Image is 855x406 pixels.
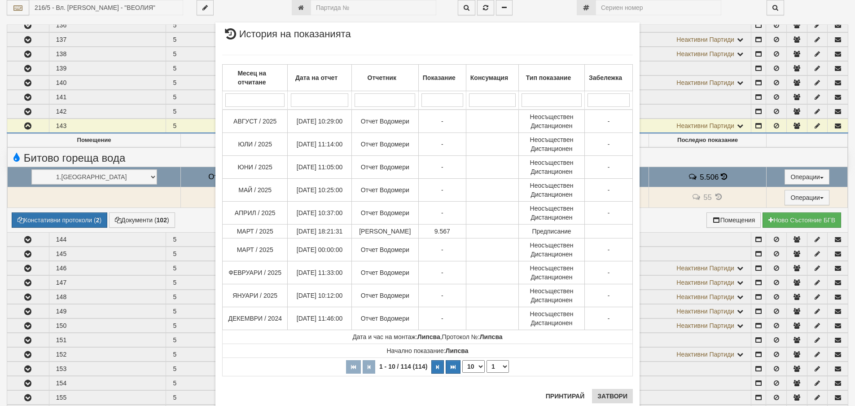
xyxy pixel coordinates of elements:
[519,179,585,202] td: Неосъществен Дистанционен
[351,225,418,238] td: [PERSON_NAME]
[351,156,418,179] td: Отчет Водомери
[237,70,266,86] b: Месец на отчитане
[377,363,430,370] span: 1 - 10 / 114 (114)
[223,225,288,238] td: МАРТ / 2025
[584,65,632,91] th: Забележка: No sort applied, activate to apply an ascending sort
[608,209,610,216] span: -
[608,292,610,299] span: -
[288,65,351,91] th: Дата на отчет: No sort applied, activate to apply an ascending sort
[418,65,466,91] th: Показание: No sort applied, activate to apply an ascending sort
[351,133,418,156] td: Отчет Водомери
[288,284,351,307] td: [DATE] 10:12:00
[223,65,288,91] th: Месец на отчитане: No sort applied, activate to apply an ascending sort
[608,246,610,253] span: -
[351,307,418,330] td: Отчет Водомери
[351,238,418,261] td: Отчет Водомери
[434,228,450,235] span: 9.567
[351,202,418,225] td: Отчет Водомери
[480,333,503,340] strong: Липсва
[446,360,460,374] button: Последна страница
[519,238,585,261] td: Неосъществен Дистанционен
[608,269,610,276] span: -
[288,202,351,225] td: [DATE] 10:37:00
[223,238,288,261] td: МАРТ / 2025
[288,110,351,133] td: [DATE] 10:29:00
[223,133,288,156] td: ЮЛИ / 2025
[368,74,396,81] b: Отчетник
[526,74,571,81] b: Тип показание
[222,29,351,46] span: История на показанията
[608,141,610,148] span: -
[352,333,440,340] span: Дата и час на монтаж:
[608,163,610,171] span: -
[295,74,338,81] b: Дата на отчет
[470,74,508,81] b: Консумация
[441,269,443,276] span: -
[351,110,418,133] td: Отчет Водомери
[441,246,443,253] span: -
[519,225,585,238] td: Предписание
[441,292,443,299] span: -
[608,186,610,194] span: -
[288,133,351,156] td: [DATE] 11:14:00
[442,333,503,340] span: Протокол №:
[288,261,351,284] td: [DATE] 11:33:00
[589,74,622,81] b: Забележка
[223,156,288,179] td: ЮНИ / 2025
[223,261,288,284] td: ФЕВРУАРИ / 2025
[417,333,440,340] strong: Липсва
[223,110,288,133] td: АВГУСТ / 2025
[351,179,418,202] td: Отчет Водомери
[519,261,585,284] td: Неосъществен Дистанционен
[540,389,590,403] button: Принтирай
[423,74,456,81] b: Показание
[288,307,351,330] td: [DATE] 11:46:00
[346,360,361,374] button: Първа страница
[223,330,633,344] td: ,
[487,360,509,373] select: Страница номер
[288,225,351,238] td: [DATE] 18:21:31
[288,156,351,179] td: [DATE] 11:05:00
[441,315,443,322] span: -
[363,360,375,374] button: Предишна страница
[351,284,418,307] td: Отчет Водомери
[351,261,418,284] td: Отчет Водомери
[608,315,610,322] span: -
[351,65,418,91] th: Отчетник: No sort applied, activate to apply an ascending sort
[441,209,443,216] span: -
[519,307,585,330] td: Неосъществен Дистанционен
[441,141,443,148] span: -
[441,118,443,125] span: -
[288,238,351,261] td: [DATE] 00:00:00
[223,284,288,307] td: ЯНУАРИ / 2025
[288,179,351,202] td: [DATE] 10:25:00
[466,65,518,91] th: Консумация: No sort applied, activate to apply an ascending sort
[608,118,610,125] span: -
[519,65,585,91] th: Тип показание: No sort applied, activate to apply an ascending sort
[441,186,443,194] span: -
[223,179,288,202] td: МАЙ / 2025
[519,133,585,156] td: Неосъществен Дистанционен
[519,156,585,179] td: Неосъществен Дистанционен
[519,110,585,133] td: Неосъществен Дистанционен
[223,307,288,330] td: ДЕКЕМВРИ / 2024
[441,163,443,171] span: -
[223,202,288,225] td: АПРИЛ / 2025
[519,284,585,307] td: Неосъществен Дистанционен
[519,202,585,225] td: Неосъществен Дистанционен
[387,347,469,354] span: Начално показание:
[592,389,633,403] button: Затвори
[446,347,469,354] strong: Липсва
[462,360,485,373] select: Брой редове на страница
[431,360,444,374] button: Следваща страница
